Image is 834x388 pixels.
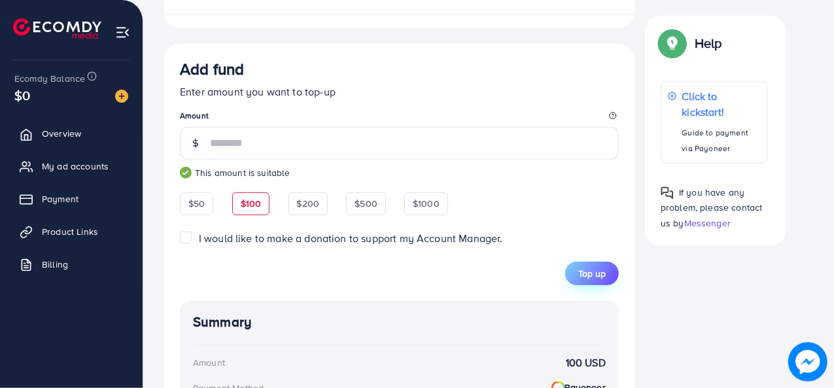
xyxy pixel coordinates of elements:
span: $200 [297,197,320,210]
span: If you have any problem, please contact us by [661,186,763,229]
span: Payment [42,192,78,205]
span: $1000 [413,197,440,210]
a: Payment [10,186,133,212]
span: Overview [42,127,81,140]
img: menu [115,25,130,40]
div: Amount [193,356,225,369]
img: image [115,90,128,103]
span: Billing [42,258,68,271]
span: $500 [355,197,377,210]
a: Billing [10,251,133,277]
img: Popup guide [661,31,684,55]
p: Click to kickstart! [682,88,761,120]
span: Top up [578,267,606,280]
img: logo [13,18,101,39]
button: Top up [565,262,619,285]
p: Enter amount you want to top-up [180,84,619,99]
span: My ad accounts [42,160,109,173]
a: Overview [10,120,133,147]
img: image [788,342,827,381]
span: Messenger [684,216,731,229]
span: Product Links [42,225,98,238]
span: $100 [241,197,262,210]
a: My ad accounts [10,153,133,179]
span: $0 [14,86,30,105]
h4: Summary [193,314,606,330]
span: $50 [188,197,205,210]
p: Guide to payment via Payoneer [682,125,761,156]
span: Ecomdy Balance [14,72,85,85]
h3: Add fund [180,60,244,79]
small: This amount is suitable [180,166,619,179]
span: I would like to make a donation to support my Account Manager. [199,231,503,245]
img: Popup guide [661,186,674,200]
p: Help [695,35,722,51]
strong: 100 USD [566,355,606,370]
a: Product Links [10,219,133,245]
legend: Amount [180,110,619,126]
img: guide [180,167,192,179]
